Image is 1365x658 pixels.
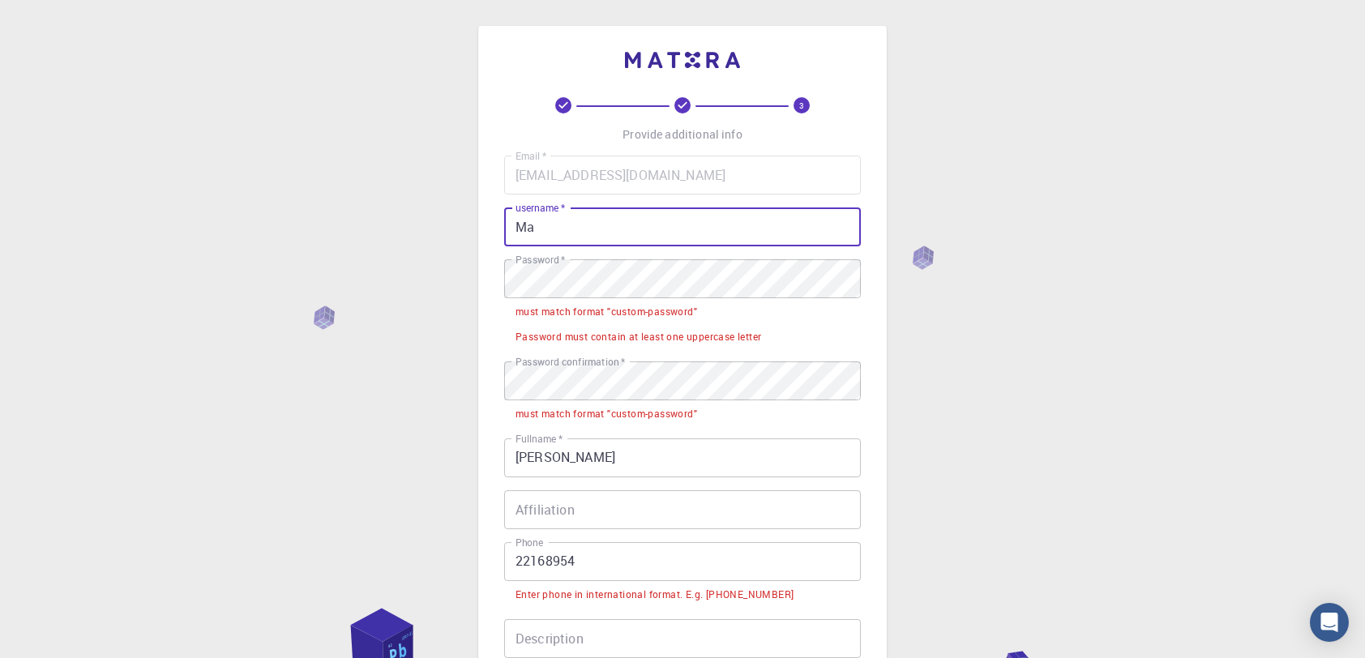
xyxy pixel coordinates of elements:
div: must match format "custom-password" [516,304,697,320]
div: Password must contain at least one uppercase letter [516,329,761,345]
div: must match format "custom-password" [516,406,697,422]
div: Open Intercom Messenger [1310,603,1349,642]
label: username [516,201,565,215]
p: Provide additional info [623,126,742,143]
label: Password [516,253,565,267]
label: Fullname [516,432,563,446]
label: Phone [516,536,543,549]
text: 3 [799,100,804,111]
div: Enter phone in international format. E.g. [PHONE_NUMBER] [516,587,794,603]
label: Email [516,149,546,163]
label: Password confirmation [516,355,625,369]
